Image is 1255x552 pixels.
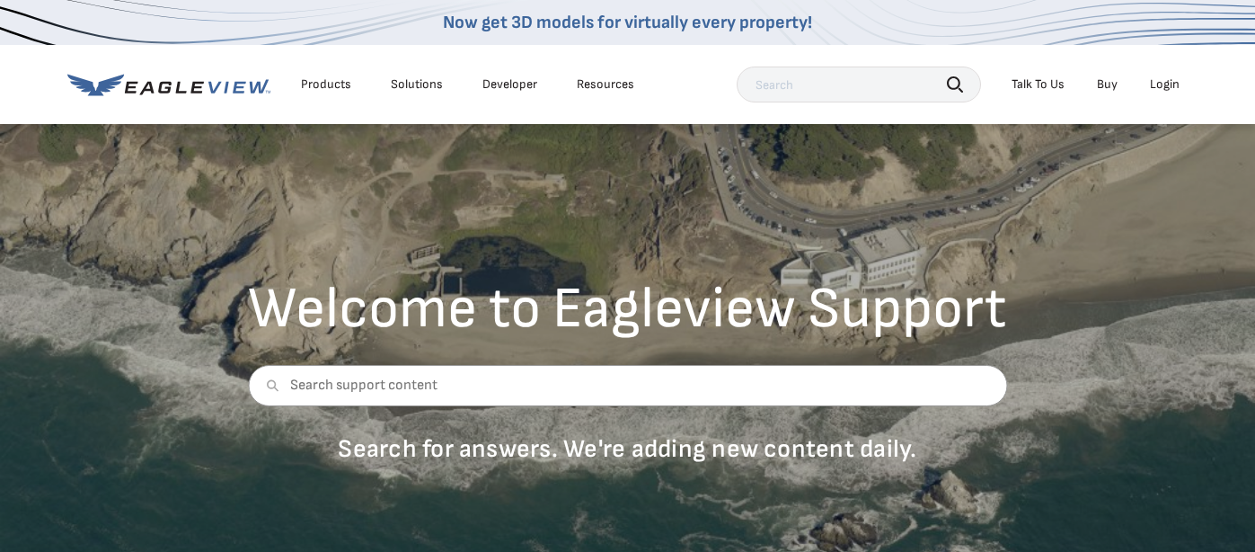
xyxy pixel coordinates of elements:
[248,365,1007,406] input: Search support content
[391,76,443,93] div: Solutions
[443,12,812,33] a: Now get 3D models for virtually every property!
[1150,76,1180,93] div: Login
[1097,76,1118,93] a: Buy
[248,433,1007,465] p: Search for answers. We're adding new content daily.
[737,67,981,102] input: Search
[577,76,634,93] div: Resources
[248,280,1007,338] h2: Welcome to Eagleview Support
[301,76,351,93] div: Products
[482,76,537,93] a: Developer
[1012,76,1065,93] div: Talk To Us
